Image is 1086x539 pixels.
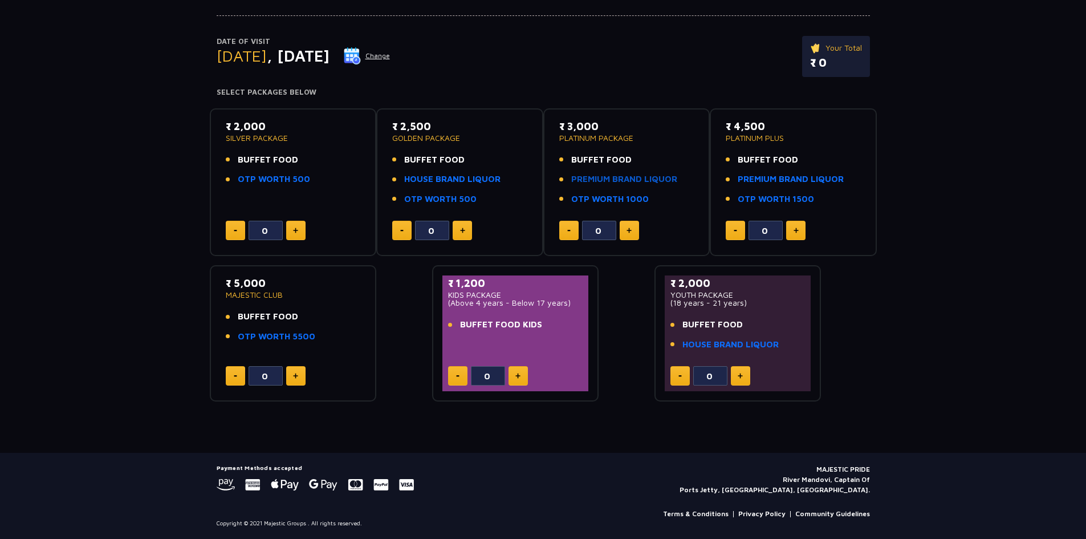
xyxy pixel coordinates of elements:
span: BUFFET FOOD [571,153,632,167]
span: BUFFET FOOD KIDS [460,318,542,331]
a: HOUSE BRAND LIQUOR [404,173,501,186]
p: PLATINUM PACKAGE [559,134,694,142]
span: BUFFET FOOD [238,310,298,323]
img: plus [460,228,465,233]
p: MAJESTIC PRIDE River Mandovi, Captain Of Ports Jetty, [GEOGRAPHIC_DATA], [GEOGRAPHIC_DATA]. [680,464,870,495]
p: ₹ 3,000 [559,119,694,134]
p: ₹ 0 [810,54,862,71]
h4: Select Packages Below [217,88,870,97]
img: plus [627,228,632,233]
span: BUFFET FOOD [738,153,798,167]
a: Community Guidelines [795,509,870,519]
p: GOLDEN PACKAGE [392,134,527,142]
a: HOUSE BRAND LIQUOR [682,338,779,351]
a: OTP WORTH 500 [404,193,477,206]
button: Change [343,47,391,65]
p: Date of Visit [217,36,391,47]
span: [DATE] [217,46,267,65]
span: BUFFET FOOD [682,318,743,331]
a: Privacy Policy [738,509,786,519]
p: ₹ 2,500 [392,119,527,134]
img: ticket [810,42,822,54]
a: OTP WORTH 1000 [571,193,649,206]
p: PLATINUM PLUS [726,134,861,142]
p: ₹ 5,000 [226,275,361,291]
p: Your Total [810,42,862,54]
p: (18 years - 21 years) [670,299,806,307]
img: minus [678,375,682,377]
img: plus [515,373,520,379]
a: OTP WORTH 500 [238,173,310,186]
p: SILVER PACKAGE [226,134,361,142]
p: MAJESTIC CLUB [226,291,361,299]
p: (Above 4 years - Below 17 years) [448,299,583,307]
img: plus [293,228,298,233]
span: BUFFET FOOD [404,153,465,167]
span: BUFFET FOOD [238,153,298,167]
a: OTP WORTH 5500 [238,330,315,343]
a: Terms & Conditions [663,509,729,519]
h5: Payment Methods accepted [217,464,414,471]
p: ₹ 1,200 [448,275,583,291]
img: minus [456,375,459,377]
img: minus [234,375,237,377]
p: YOUTH PACKAGE [670,291,806,299]
a: OTP WORTH 1500 [738,193,814,206]
span: , [DATE] [267,46,330,65]
img: minus [400,230,404,232]
p: ₹ 4,500 [726,119,861,134]
p: KIDS PACKAGE [448,291,583,299]
img: minus [734,230,737,232]
img: minus [234,230,237,232]
p: Copyright © 2021 Majestic Groups . All rights reserved. [217,519,362,528]
a: PREMIUM BRAND LIQUOR [571,173,677,186]
a: PREMIUM BRAND LIQUOR [738,173,844,186]
img: plus [794,228,799,233]
img: minus [567,230,571,232]
img: plus [738,373,743,379]
p: ₹ 2,000 [226,119,361,134]
p: ₹ 2,000 [670,275,806,291]
img: plus [293,373,298,379]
